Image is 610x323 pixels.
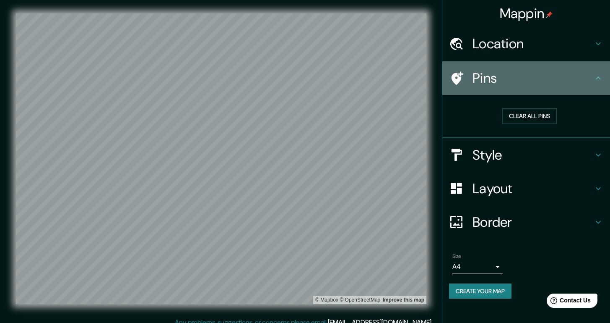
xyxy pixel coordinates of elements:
a: OpenStreetMap [340,297,380,303]
h4: Location [472,35,593,52]
div: Layout [442,172,610,205]
h4: Style [472,147,593,163]
label: Size [452,252,461,260]
button: Clear all pins [502,108,557,124]
div: Style [442,138,610,172]
h4: Mappin [500,5,553,22]
a: Mapbox [315,297,338,303]
h4: Pins [472,70,593,87]
a: Map feedback [383,297,424,303]
img: pin-icon.png [546,11,553,18]
button: Create your map [449,284,511,299]
h4: Layout [472,180,593,197]
h4: Border [472,214,593,231]
div: Pins [442,61,610,95]
div: A4 [452,260,503,273]
div: Border [442,205,610,239]
div: Location [442,27,610,60]
canvas: Map [16,13,426,304]
iframe: Help widget launcher [535,290,601,314]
